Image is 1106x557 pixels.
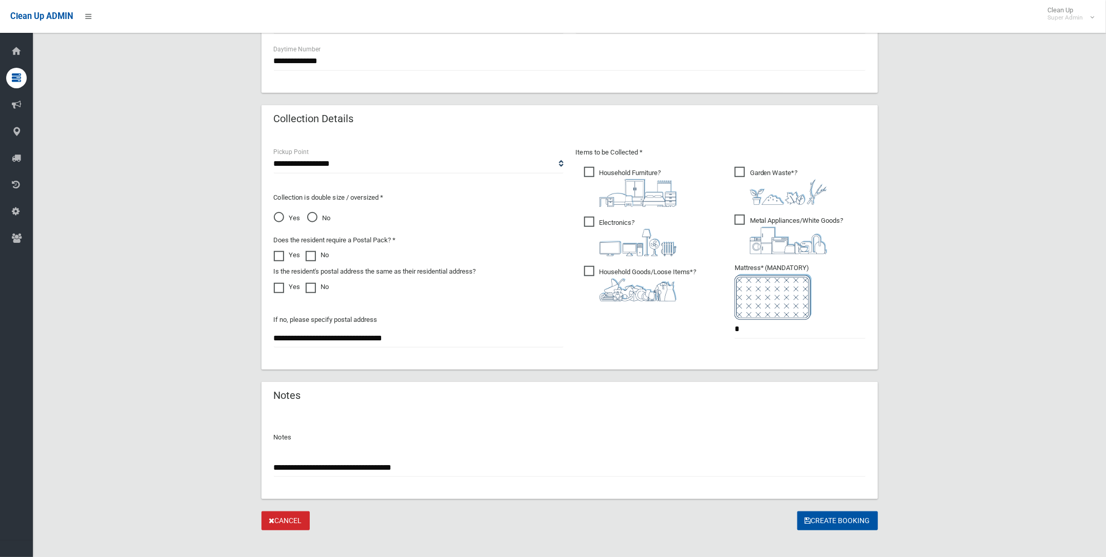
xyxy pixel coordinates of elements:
[735,264,866,320] span: Mattress* (MANDATORY)
[599,219,677,256] i: ?
[584,217,677,256] span: Electronics
[750,169,827,205] i: ?
[1042,6,1093,22] span: Clean Up
[584,167,677,207] span: Household Furniture
[274,265,476,278] label: Is the resident's postal address the same as their residential address?
[750,217,843,254] i: ?
[274,191,564,204] p: Collection is double size / oversized *
[576,146,866,159] p: Items to be Collected *
[599,278,677,301] img: b13cc3517677393f34c0a387616ef184.png
[735,274,812,320] img: e7408bece873d2c1783593a074e5cb2f.png
[274,212,301,224] span: Yes
[261,109,366,129] header: Collection Details
[261,511,310,530] a: Cancel
[307,212,331,224] span: No
[274,234,396,246] label: Does the resident require a Postal Pack? *
[274,431,866,444] p: Notes
[599,268,697,301] i: ?
[735,215,843,254] span: Metal Appliances/White Goods
[306,281,329,293] label: No
[274,314,378,326] label: If no, please specify postal address
[750,179,827,205] img: 4fd8a5c772b2c999c83690221e5242e0.png
[274,281,301,293] label: Yes
[306,249,329,261] label: No
[274,249,301,261] label: Yes
[10,11,73,21] span: Clean Up ADMIN
[735,167,827,205] span: Garden Waste*
[584,266,697,301] span: Household Goods/Loose Items*
[599,169,677,207] i: ?
[1047,14,1083,22] small: Super Admin
[599,229,677,256] img: 394712a680b73dbc3d2a6a3a7ffe5a07.png
[750,227,827,254] img: 36c1b0289cb1767239cdd3de9e694f19.png
[261,386,313,406] header: Notes
[797,511,878,530] button: Create Booking
[599,179,677,207] img: aa9efdbe659d29b613fca23ba79d85cb.png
